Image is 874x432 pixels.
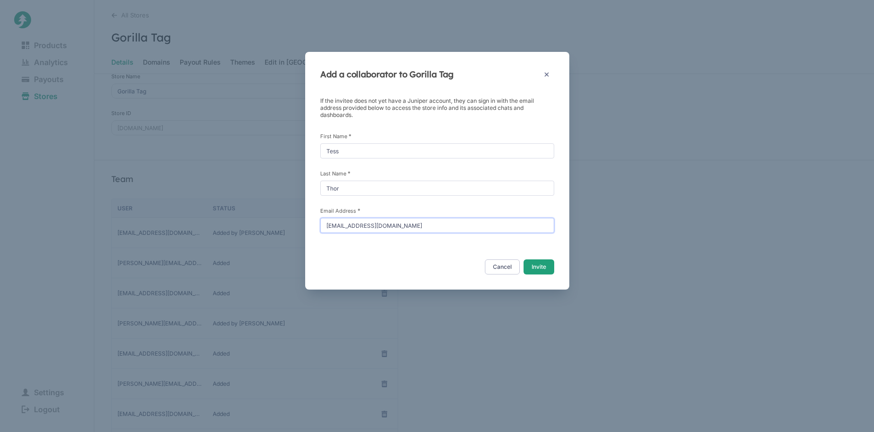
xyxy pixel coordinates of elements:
[320,133,554,140] label: First Name
[348,170,350,177] span: This field is required.
[320,97,554,118] p: If the invitee does not yet have a Juniper account, they can sign in with the email address provi...
[349,133,351,140] span: This field is required.
[485,259,520,274] button: Cancel
[320,69,539,80] h4: Add a collaborator to Gorilla Tag
[524,259,554,274] button: Invite
[358,207,360,214] span: This field is required.
[320,207,554,214] label: Email Address
[320,170,554,177] label: Last Name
